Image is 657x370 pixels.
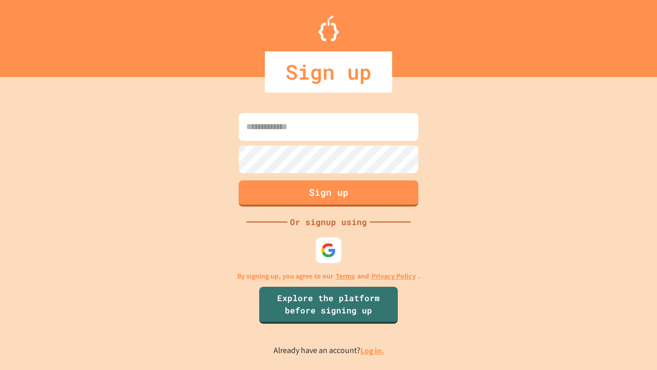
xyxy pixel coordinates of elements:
[336,271,355,282] a: Terms
[614,329,647,360] iframe: chat widget
[287,216,370,228] div: Or signup using
[265,51,392,92] div: Sign up
[237,271,420,282] p: By signing up, you agree to our and .
[372,271,416,282] a: Privacy Policy
[239,180,418,207] button: Sign up
[318,15,339,41] img: Logo.svg
[360,345,384,356] a: Log in.
[259,287,398,324] a: Explore the platform before signing up
[321,243,336,258] img: google-icon.svg
[274,344,384,357] p: Already have an account?
[572,284,647,328] iframe: chat widget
